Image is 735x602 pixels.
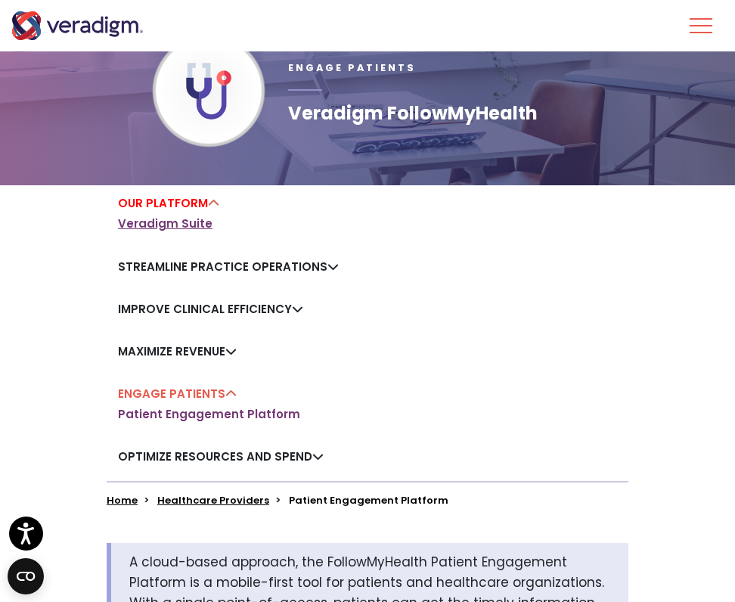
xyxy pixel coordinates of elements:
[8,558,44,594] button: Open CMP widget
[11,11,144,40] img: Veradigm logo
[118,195,219,211] a: Our Platform
[118,259,339,275] a: Streamline Practice Operations
[659,526,717,584] iframe: Drift Chat Widget
[107,493,138,507] a: Home
[157,493,269,507] a: Healthcare Providers
[118,301,303,317] a: Improve Clinical Efficiency
[118,343,237,359] a: Maximize Revenue
[118,407,300,422] a: Patient Engagement Platform
[118,386,237,402] a: Engage Patients
[690,6,712,45] button: Toggle Navigation Menu
[118,448,324,464] a: Optimize Resources and Spend
[288,61,416,74] span: Engage Patients
[118,216,212,231] a: Veradigm Suite
[288,103,538,125] h1: Veradigm FollowMyHealth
